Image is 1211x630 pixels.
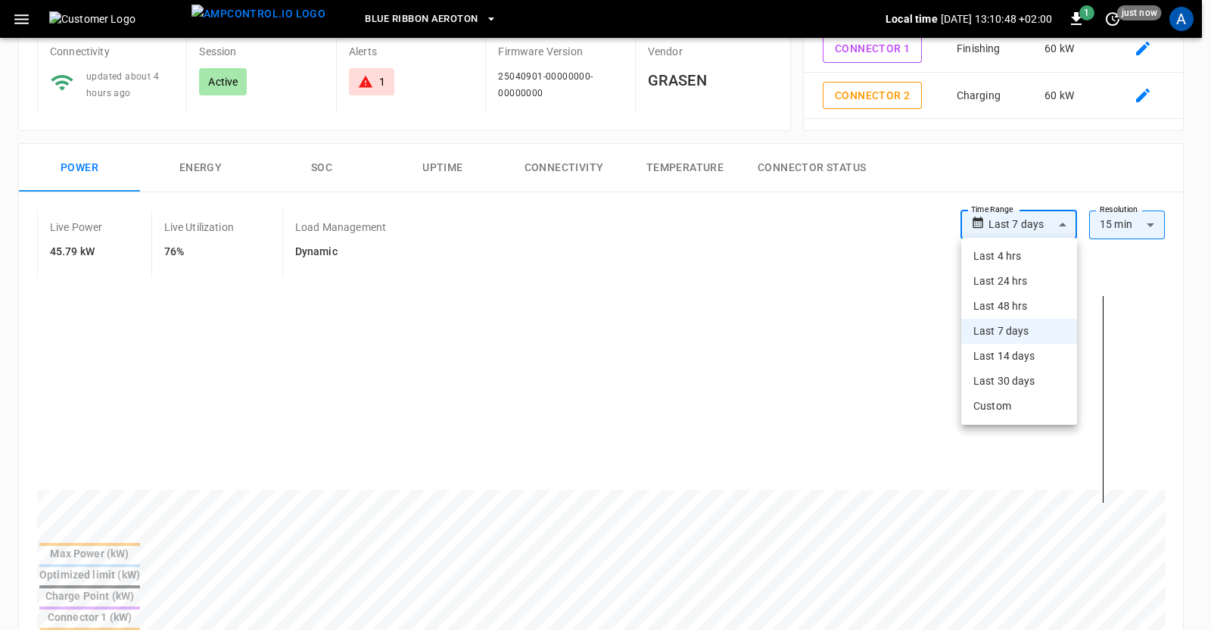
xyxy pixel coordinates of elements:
li: Custom [961,394,1077,419]
li: Last 14 days [961,344,1077,369]
li: Last 30 days [961,369,1077,394]
li: Last 48 hrs [961,294,1077,319]
li: Last 4 hrs [961,244,1077,269]
li: Last 24 hrs [961,269,1077,294]
li: Last 7 days [961,319,1077,344]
